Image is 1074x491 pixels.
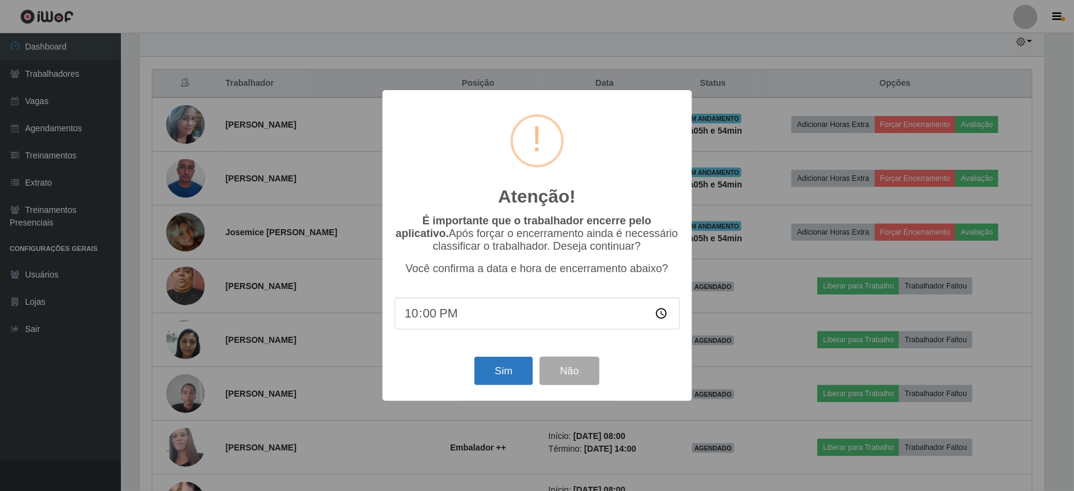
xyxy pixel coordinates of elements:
[396,215,652,239] b: É importante que o trabalhador encerre pelo aplicativo.
[395,215,680,253] p: Após forçar o encerramento ainda é necessário classificar o trabalhador. Deseja continuar?
[395,262,680,275] p: Você confirma a data e hora de encerramento abaixo?
[474,357,533,385] button: Sim
[540,357,600,385] button: Não
[498,186,575,207] h2: Atenção!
